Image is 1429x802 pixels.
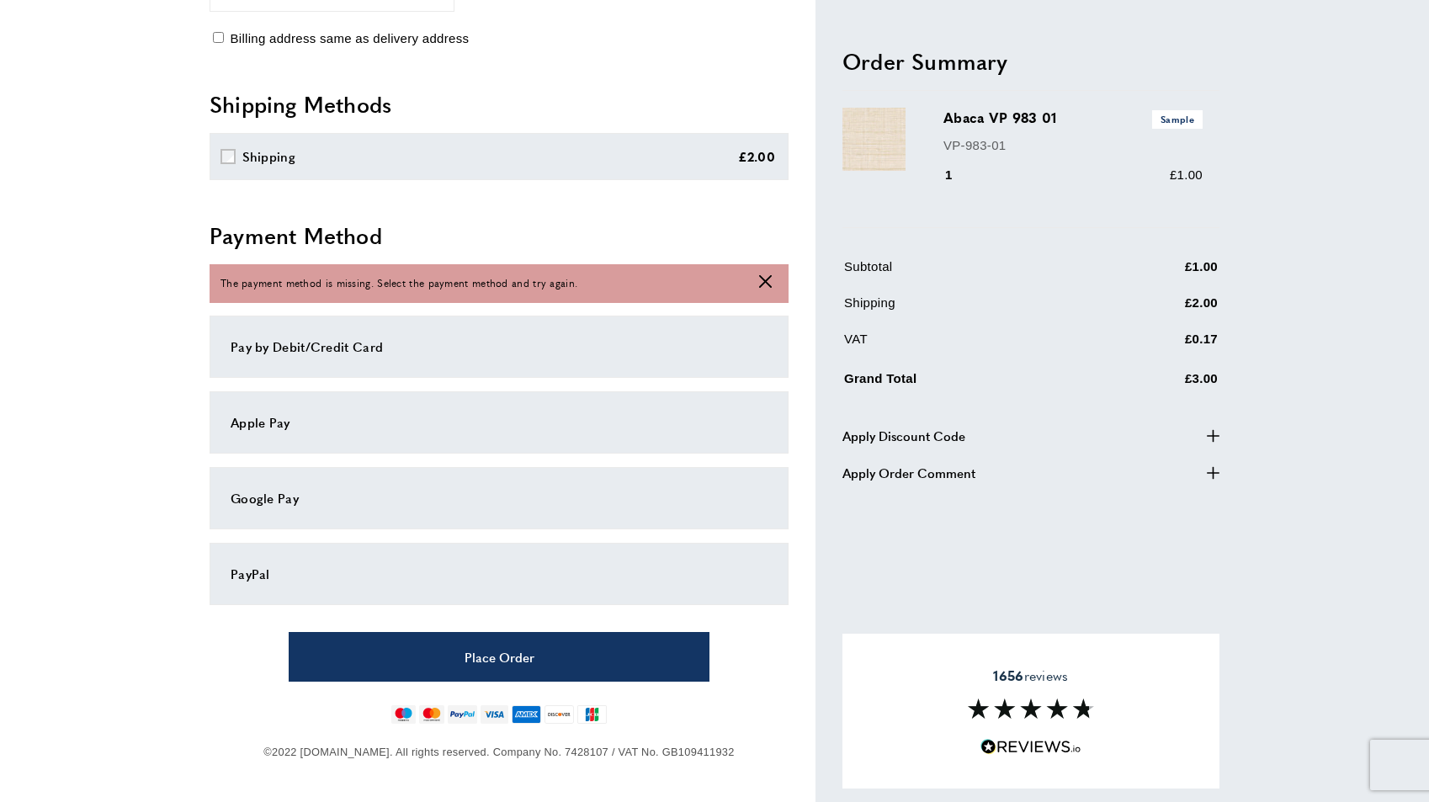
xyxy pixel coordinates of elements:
span: Apply Order Comment [842,462,975,482]
img: mastercard [419,705,444,724]
img: Abaca VP 983 01 [842,108,906,171]
td: Shipping [844,293,1100,326]
td: £0.17 [1102,329,1218,362]
span: Apply Discount Code [842,425,965,445]
img: visa [481,705,508,724]
div: 1 [943,165,976,185]
h3: Abaca VP 983 01 [943,108,1203,128]
span: Sample [1152,110,1203,128]
h2: Order Summary [842,45,1219,76]
p: VP-983-01 [943,135,1203,155]
td: £3.00 [1102,365,1218,401]
td: Subtotal [844,257,1100,289]
span: £1.00 [1170,167,1203,182]
strong: 1656 [993,666,1023,685]
img: american-express [512,705,541,724]
div: PayPal [231,564,768,584]
input: Billing address same as delivery address [213,32,224,43]
img: discover [545,705,574,724]
span: ©2022 [DOMAIN_NAME]. All rights reserved. Company No. 7428107 / VAT No. GB109411932 [263,746,734,758]
button: Place Order [289,632,709,682]
h2: Payment Method [210,220,789,251]
div: Google Pay [231,488,768,508]
div: Pay by Debit/Credit Card [231,337,768,357]
td: VAT [844,329,1100,362]
td: £1.00 [1102,257,1218,289]
img: Reviews section [968,698,1094,719]
img: jcb [577,705,607,724]
div: Shipping [242,146,295,167]
div: £2.00 [738,146,776,167]
span: Billing address same as delivery address [230,31,469,45]
img: Reviews.io 5 stars [980,739,1081,755]
div: Apple Pay [231,412,768,433]
span: The payment method is missing. Select the payment method and try again. [220,275,577,291]
span: reviews [993,667,1068,684]
img: maestro [391,705,416,724]
td: Grand Total [844,365,1100,401]
td: £2.00 [1102,293,1218,326]
h2: Shipping Methods [210,89,789,120]
img: paypal [448,705,477,724]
